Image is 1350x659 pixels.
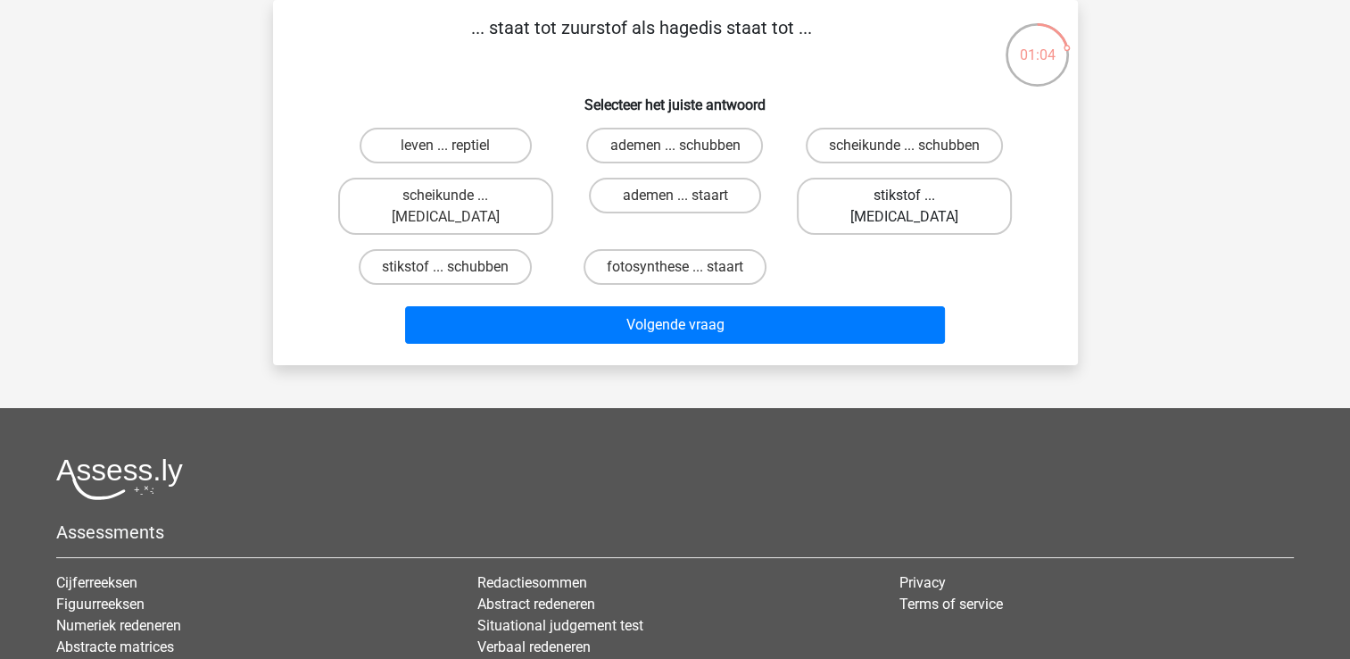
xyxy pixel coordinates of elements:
p: ... staat tot zuurstof als hagedis staat tot ... [302,14,982,68]
a: Abstracte matrices [56,638,174,655]
div: 01:04 [1004,21,1071,66]
a: Situational judgement test [477,617,643,634]
a: Cijferreeksen [56,574,137,591]
label: fotosynthese ... staart [584,249,766,285]
a: Redactiesommen [477,574,587,591]
label: ademen ... staart [589,178,761,213]
label: scheikunde ... [MEDICAL_DATA] [338,178,553,235]
a: Verbaal redeneren [477,638,591,655]
button: Volgende vraag [405,306,945,344]
label: stikstof ... [MEDICAL_DATA] [797,178,1012,235]
label: stikstof ... schubben [359,249,532,285]
a: Terms of service [899,596,1003,613]
a: Numeriek redeneren [56,617,181,634]
a: Figuurreeksen [56,596,145,613]
img: Assessly logo [56,458,183,500]
h6: Selecteer het juiste antwoord [302,82,1049,113]
a: Privacy [899,574,946,591]
label: leven ... reptiel [360,128,532,163]
label: scheikunde ... schubben [806,128,1003,163]
label: ademen ... schubben [586,128,763,163]
h5: Assessments [56,521,1294,543]
a: Abstract redeneren [477,596,595,613]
